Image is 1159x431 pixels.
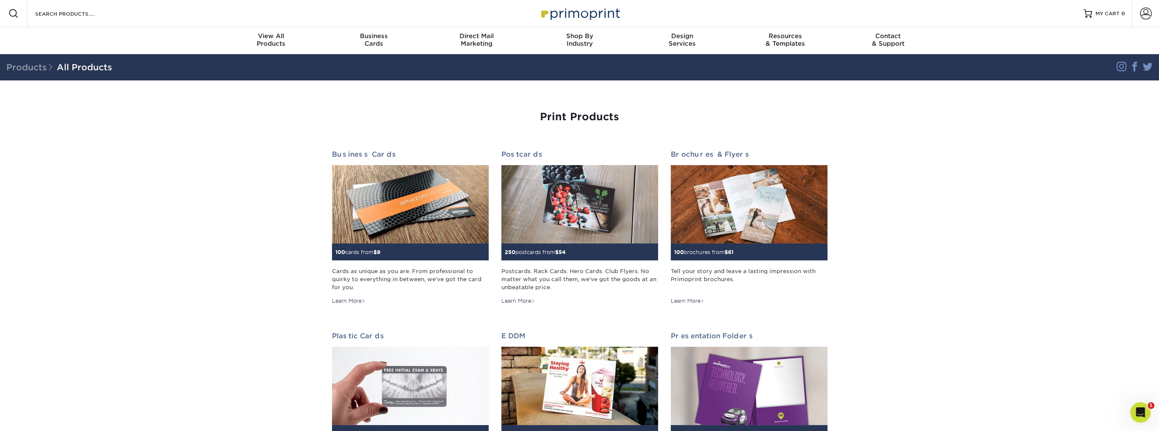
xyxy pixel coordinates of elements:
img: Plastic Cards [332,347,489,425]
input: SEARCH PRODUCTS..... [34,8,117,19]
img: Primoprint [537,4,622,22]
a: Business Cards 100cards from$9 Cards as unique as you are. From professional to quirky to everyth... [332,150,489,305]
a: Resources& Templates [734,27,837,54]
div: & Templates [734,32,837,47]
small: brochures from [674,249,733,255]
span: Resources [734,32,837,40]
a: All Products [57,62,112,72]
a: DesignServices [631,27,734,54]
span: $ [555,249,559,255]
div: Cards as unique as you are. From professional to quirky to everything in between, we've got the c... [332,267,489,292]
div: Cards [322,32,425,47]
h1: Print Products [332,111,827,123]
a: Contact& Support [837,27,940,54]
a: BusinessCards [322,27,425,54]
span: 1 [1148,402,1154,409]
span: 250 [505,249,515,255]
h2: EDDM [501,332,658,340]
span: 0 [1121,11,1125,17]
h2: Brochures & Flyers [671,150,827,158]
span: 61 [728,249,733,255]
iframe: Google Customer Reviews [2,405,72,428]
a: Brochures & Flyers 100brochures from$61 Tell your story and leave a lasting impression with Primo... [671,150,827,305]
span: Direct Mail [425,32,528,40]
img: Presentation Folders [671,347,827,425]
img: Brochures & Flyers [671,165,827,243]
div: Learn More [332,297,365,305]
div: Marketing [425,32,528,47]
div: & Support [837,32,940,47]
div: Postcards. Rack Cards. Hero Cards. Club Flyers. No matter what you call them, we've got the goods... [501,267,658,292]
div: Tell your story and leave a lasting impression with Primoprint brochures. [671,267,827,292]
a: Direct MailMarketing [425,27,528,54]
img: Postcards [501,165,658,243]
span: 100 [335,249,345,255]
div: Industry [528,32,631,47]
span: $ [725,249,728,255]
div: Learn More [671,297,704,305]
small: cards from [335,249,380,255]
iframe: Intercom live chat [1130,402,1151,423]
span: Contact [837,32,940,40]
span: Shop By [528,32,631,40]
h2: Presentation Folders [671,332,827,340]
h2: Business Cards [332,150,489,158]
span: 100 [674,249,684,255]
small: postcards from [505,249,566,255]
span: $ [373,249,377,255]
span: Business [322,32,425,40]
a: View AllProducts [220,27,323,54]
h2: Postcards [501,150,658,158]
h2: Plastic Cards [332,332,489,340]
div: Learn More [501,297,535,305]
span: Products [6,62,57,72]
a: Postcards 250postcards from$54 Postcards. Rack Cards. Hero Cards. Club Flyers. No matter what you... [501,150,658,305]
img: EDDM [501,347,658,425]
span: 9 [377,249,380,255]
img: Business Cards [332,165,489,243]
span: View All [220,32,323,40]
span: MY CART [1095,10,1120,17]
a: Shop ByIndustry [528,27,631,54]
div: Services [631,32,734,47]
span: Design [631,32,734,40]
div: Products [220,32,323,47]
span: 54 [559,249,566,255]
